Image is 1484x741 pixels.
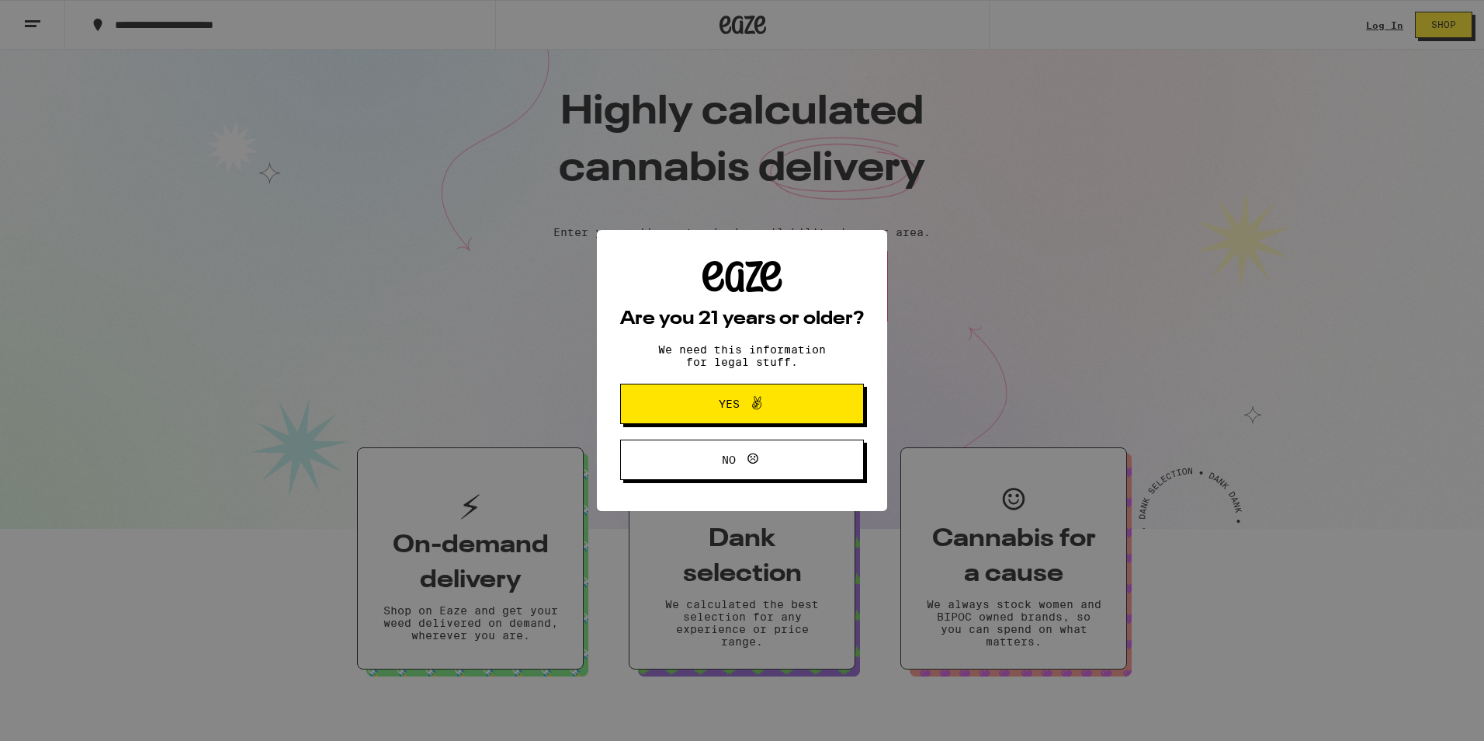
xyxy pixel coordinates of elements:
span: No [722,454,736,465]
p: We need this information for legal stuff. [645,343,839,368]
button: No [620,440,864,480]
h2: Are you 21 years or older? [620,310,864,329]
span: Hi. Need any help? [9,11,112,23]
button: Yes [620,384,864,424]
span: Yes [719,398,740,409]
